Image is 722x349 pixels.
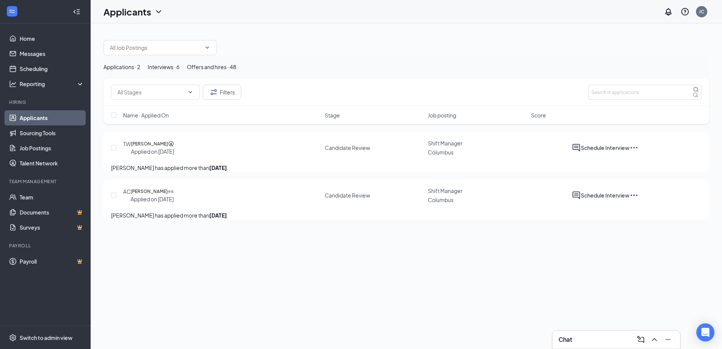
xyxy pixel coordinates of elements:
a: Sourcing Tools [20,125,84,141]
h1: Applicants [103,5,151,18]
svg: ChevronDown [204,45,210,51]
svg: ChevronDown [154,7,163,16]
h3: Chat [558,335,572,344]
div: Team Management [9,178,83,185]
svg: SourcingTools [171,188,174,195]
div: TW [123,140,131,148]
button: Schedule Interview [581,143,629,152]
svg: Collapse [73,8,80,15]
div: Applied on [DATE] [131,148,174,155]
div: Hiring [9,99,83,105]
svg: ChevronDown [187,89,193,95]
a: Scheduling [20,61,84,76]
button: Minimize [662,334,674,346]
svg: MagnifyingGlass [693,86,699,93]
svg: QuestionInfo [680,7,690,16]
b: [DATE] [209,164,227,171]
span: Score [531,111,546,119]
span: Columbus [428,149,454,156]
svg: ChevronUp [650,335,659,344]
button: Schedule Interview [581,191,629,200]
svg: Analysis [9,80,17,88]
div: Offers and hires · 48 [187,63,236,71]
svg: Minimize [663,335,673,344]
div: Candidate Review [325,191,370,199]
h5: [PERSON_NAME] [131,140,168,148]
button: Filter Filters [203,85,241,100]
div: Applied on [DATE] [131,195,174,203]
p: [PERSON_NAME] has applied more than . [111,211,702,219]
a: SurveysCrown [20,220,84,235]
span: Job posting [428,111,456,119]
input: Search in applications [588,85,702,100]
a: Messages [20,46,84,61]
div: Candidate Review [325,144,370,151]
svg: Notifications [664,7,673,16]
a: DocumentsCrown [20,205,84,220]
h5: [PERSON_NAME] [131,188,168,195]
svg: ActiveChat [572,191,581,200]
button: ChevronUp [648,334,660,346]
svg: WorkstreamLogo [8,8,16,15]
svg: Filter [209,88,218,97]
a: Applicants [20,110,84,125]
svg: Settings [9,334,17,341]
div: Payroll [9,242,83,249]
button: ComposeMessage [635,334,647,346]
a: PayrollCrown [20,254,84,269]
span: Stage [325,111,340,119]
div: Interviews · 6 [148,63,179,71]
a: Team [20,190,84,205]
b: [DATE] [209,212,227,219]
div: JC [699,8,704,15]
div: Reporting [20,80,85,88]
span: Shift Manager [428,187,463,194]
a: Home [20,31,84,46]
svg: Ellipses [629,191,639,200]
span: Shift Manager [428,140,463,147]
svg: SourcingTools [168,140,174,148]
input: All Stages [117,88,184,96]
svg: ActiveChat [572,143,581,152]
span: Columbus [428,196,454,203]
svg: Ellipses [629,143,639,152]
div: AC [123,188,131,195]
div: Applications · 2 [103,63,140,71]
a: Job Postings [20,141,84,156]
span: Name · Applied On [123,111,169,119]
svg: ComposeMessage [636,335,645,344]
svg: Document [168,188,171,195]
a: Talent Network [20,156,84,171]
p: [PERSON_NAME] has applied more than . [111,164,702,172]
input: All Job Postings [110,43,201,52]
div: Open Intercom Messenger [696,323,714,341]
div: Switch to admin view [20,334,73,341]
